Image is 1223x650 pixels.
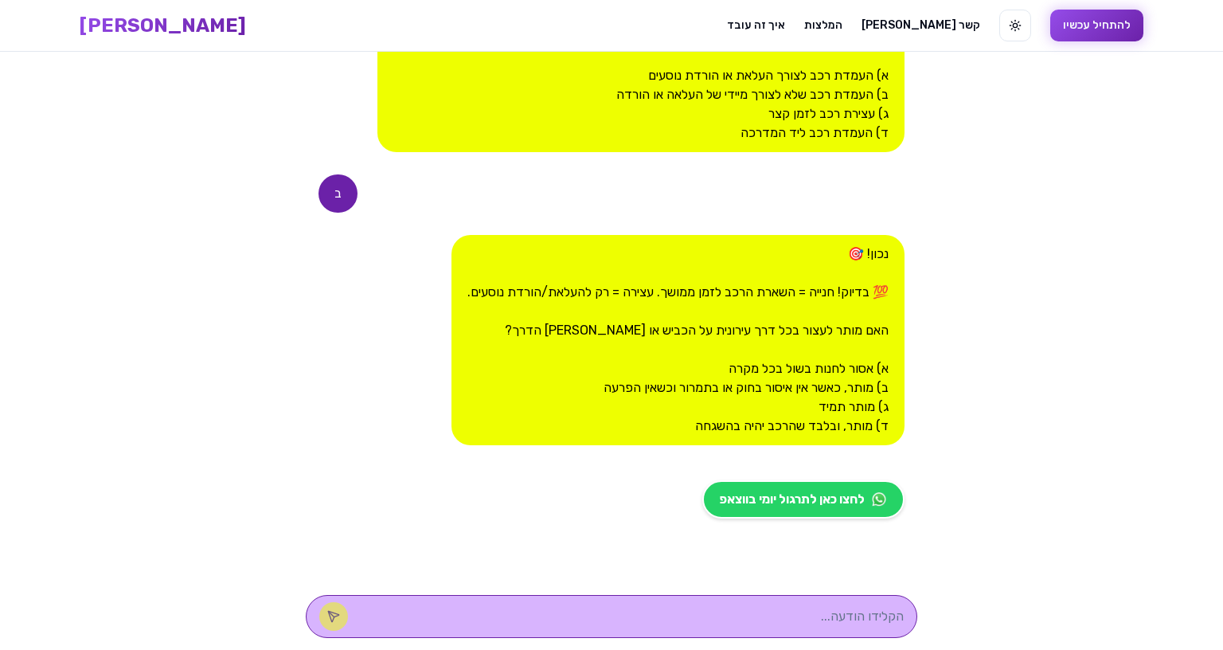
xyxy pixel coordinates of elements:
a: לחצו כאן לתרגול יומי בווצאפ [702,480,905,519]
span: לחצו כאן לתרגול יומי בווצאפ [720,490,865,509]
a: המלצות [804,18,842,33]
button: להתחיל עכשיו [1050,10,1143,41]
div: נכון! 🎯 💯 בדיוק! חנייה = השארת הרכב לזמן ממושך. עצירה = רק להעלאת/הורדת נוסעים. האם מותר לעצור בכ... [451,235,905,445]
a: [PERSON_NAME] קשר [862,18,980,33]
a: [PERSON_NAME] [80,13,246,38]
a: איך זה עובד [727,18,785,33]
div: ב [318,174,358,213]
